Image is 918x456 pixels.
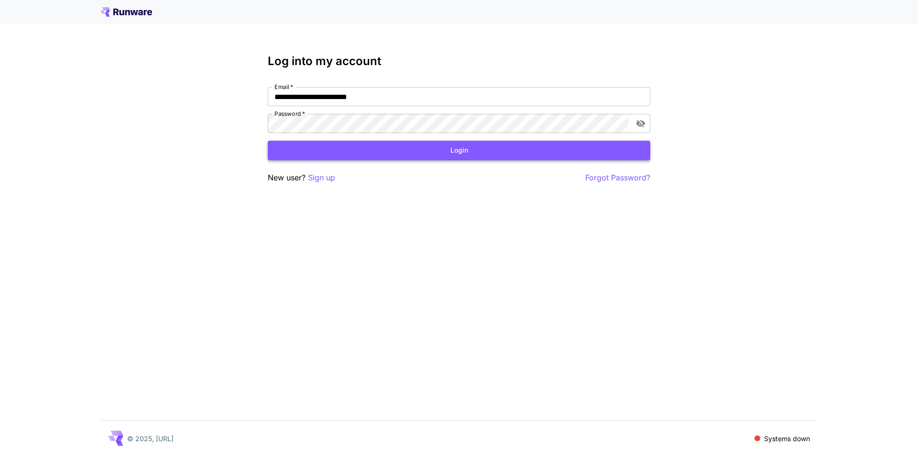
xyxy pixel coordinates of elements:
p: © 2025, [URL] [127,434,174,444]
button: Forgot Password? [585,172,650,184]
h3: Log into my account [268,55,650,68]
label: Email [274,83,293,91]
p: New user? [268,172,335,184]
button: Login [268,141,650,160]
p: Systems down [764,434,810,444]
label: Password [274,110,305,118]
button: Sign up [308,172,335,184]
button: toggle password visibility [632,115,649,132]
